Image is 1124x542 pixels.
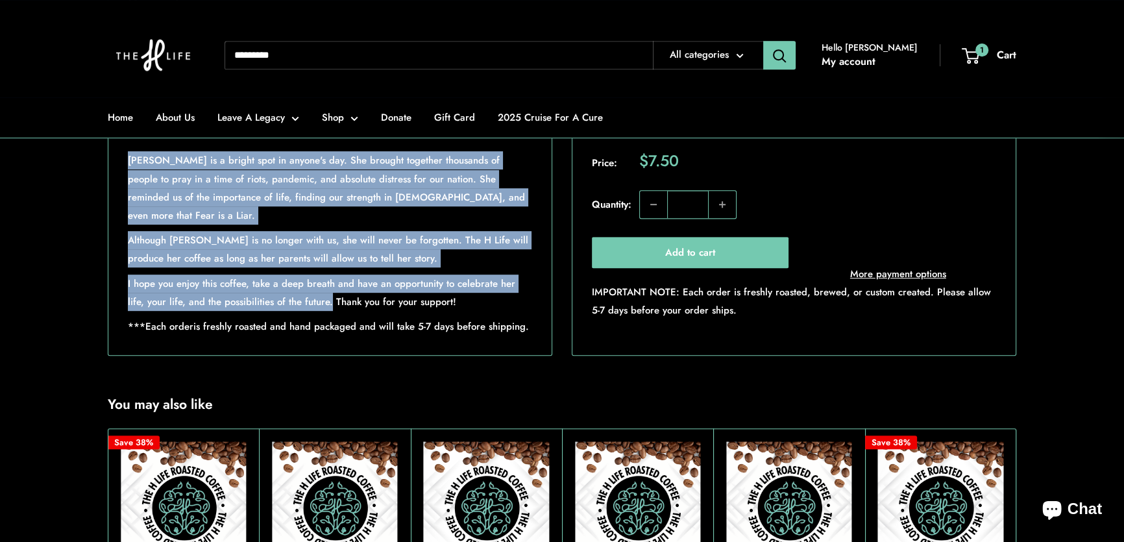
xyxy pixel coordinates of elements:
a: More payment options [800,265,997,283]
span: I hope you enjoy this coffee, take a deep breath and have an opportunity to celebrate her life, y... [128,277,515,309]
p: IMPORTANT NOTE: Each order is freshly roasted, brewed, or custom created. Please allow 5-7 days b... [592,283,996,319]
a: Shop [322,108,358,127]
span: Although [PERSON_NAME] is no longer with us, she will never be forgotten. The H Life will produce... [128,233,528,265]
button: Add to cart [592,237,788,268]
a: Donate [381,108,411,127]
img: The H Life [108,13,199,97]
h2: You may also like [108,395,213,415]
span: Each order [145,319,193,334]
a: 2025 Cruise For A Cure [498,108,603,127]
button: Decrease quantity [640,191,667,218]
span: is freshly roasted and hand packaged and will take 5-7 days before shipping. [193,319,529,334]
a: Gift Card [434,108,475,127]
span: 1 [975,43,988,56]
a: 1 Cart [963,45,1016,65]
span: $7.50 [639,153,679,169]
a: Leave A Legacy [217,108,299,127]
input: Quantity [667,191,709,218]
span: Cart [997,47,1016,62]
span: Price: [592,153,639,172]
inbox-online-store-chat: Shopify online store chat [1031,489,1114,532]
a: Home [108,108,133,127]
label: Quantity: [592,186,639,219]
span: Hello [PERSON_NAME] [822,39,918,56]
span: [PERSON_NAME] is a bright spot in anyone's day. She brought together thousands of people to pray ... [128,153,525,222]
a: My account [822,52,875,71]
button: Increase quantity [709,191,736,218]
span: Save 38% [865,436,917,449]
input: Search... [225,41,653,69]
a: About Us [156,108,195,127]
button: Search [763,41,796,69]
span: Save 38% [108,436,160,449]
